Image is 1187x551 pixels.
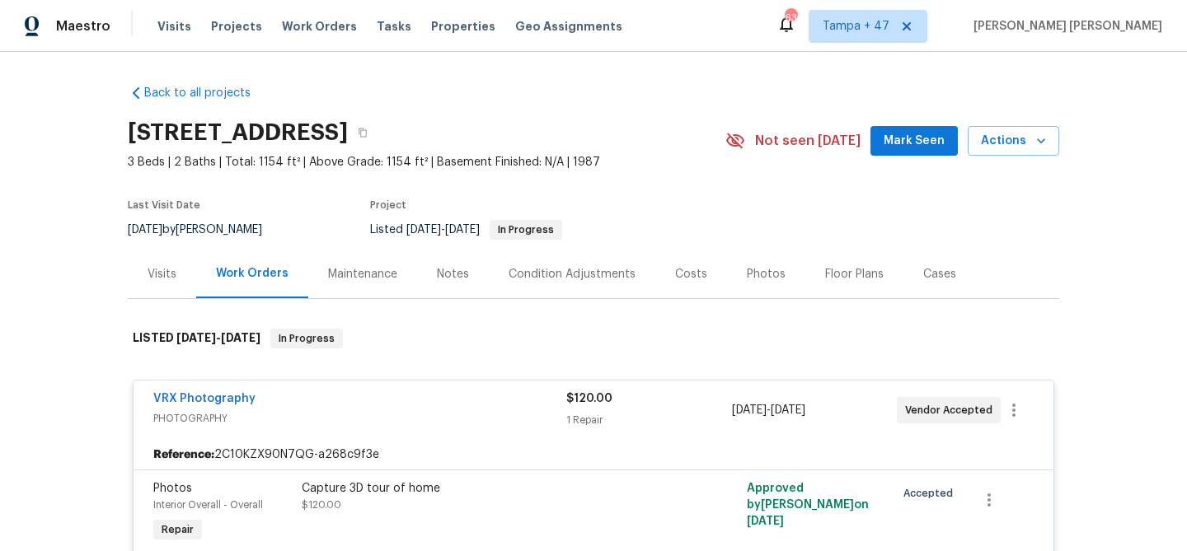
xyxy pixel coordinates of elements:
span: Project [370,200,406,210]
span: Work Orders [282,18,357,35]
span: 3 Beds | 2 Baths | Total: 1154 ft² | Above Grade: 1154 ft² | Basement Finished: N/A | 1987 [128,154,725,170]
span: Visits [157,18,191,35]
span: Projects [211,18,262,35]
span: Not seen [DATE] [755,133,861,149]
span: Mark Seen [884,131,945,152]
span: $120.00 [566,393,612,404]
span: [DATE] [732,404,767,416]
div: Maintenance [328,266,397,283]
div: Visits [148,266,176,283]
span: Interior Overall - Overall [153,500,263,510]
h6: LISTED [133,329,260,348]
span: Tampa + 47 [823,18,889,35]
span: Tasks [377,21,411,32]
span: $120.00 [302,500,341,510]
span: Properties [431,18,495,35]
span: [PERSON_NAME] [PERSON_NAME] [967,18,1162,35]
span: Approved by [PERSON_NAME] on [747,483,869,527]
span: Last Visit Date [128,200,200,210]
div: Photos [747,266,786,283]
span: PHOTOGRAPHY [153,410,566,427]
span: Listed [370,224,562,236]
div: Notes [437,266,469,283]
span: - [732,402,805,418]
div: 2C10KZX90N7QG-a268c9f3e [134,440,1053,469]
a: VRX Photography [153,393,256,404]
span: Geo Assignments [515,18,622,35]
span: Accepted [903,485,959,502]
span: Vendor Accepted [905,402,999,418]
span: [DATE] [221,332,260,343]
span: Repair [155,521,200,538]
span: [DATE] [176,332,216,343]
span: Photos [153,483,192,494]
div: LISTED [DATE]-[DATE]In Progress [128,312,1059,365]
button: Actions [968,126,1059,156]
div: Costs [675,266,707,283]
div: Floor Plans [825,266,884,283]
span: [DATE] [128,224,162,236]
b: Reference: [153,446,214,463]
span: [DATE] [445,224,480,236]
span: In Progress [491,225,561,235]
a: Back to all projects [128,85,286,101]
span: [DATE] [771,404,805,416]
div: 635 [785,10,796,26]
span: [DATE] [406,224,441,236]
div: by [PERSON_NAME] [128,220,282,240]
span: Maestro [56,18,110,35]
div: 1 Repair [566,412,731,428]
div: Cases [923,266,956,283]
span: In Progress [272,330,341,347]
span: - [176,332,260,343]
span: Actions [981,131,1046,152]
button: Mark Seen [870,126,958,156]
div: Condition Adjustments [509,266,636,283]
div: Capture 3D tour of home [302,480,663,497]
div: Work Orders [216,265,289,282]
h2: [STREET_ADDRESS] [128,124,348,141]
button: Copy Address [348,118,378,147]
span: - [406,224,480,236]
span: [DATE] [747,516,784,527]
